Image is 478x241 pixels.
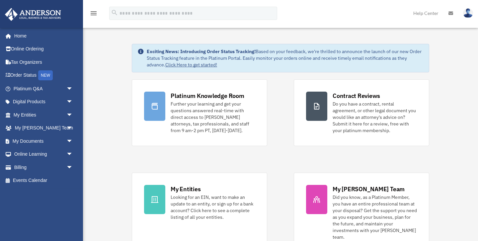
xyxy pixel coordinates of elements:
img: User Pic [463,8,473,18]
span: arrow_drop_down [66,134,80,148]
a: Platinum Knowledge Room Further your learning and get your questions answered real-time with dire... [132,79,267,146]
span: arrow_drop_down [66,108,80,122]
div: My Entities [171,185,200,193]
strong: Exciting News: Introducing Order Status Tracking! [147,48,256,54]
img: Anderson Advisors Platinum Portal [3,8,63,21]
div: Looking for an EIN, want to make an update to an entity, or sign up for a bank account? Click her... [171,194,255,220]
span: arrow_drop_down [66,82,80,96]
i: menu [90,9,98,17]
a: Billingarrow_drop_down [5,161,83,174]
div: Further your learning and get your questions answered real-time with direct access to [PERSON_NAM... [171,101,255,134]
div: Did you know, as a Platinum Member, you have an entire professional team at your disposal? Get th... [333,194,417,240]
a: Platinum Q&Aarrow_drop_down [5,82,83,95]
a: Click Here to get started! [165,62,217,68]
div: My [PERSON_NAME] Team [333,185,405,193]
a: Online Ordering [5,42,83,56]
div: Do you have a contract, rental agreement, or other legal document you would like an attorney's ad... [333,101,417,134]
a: My [PERSON_NAME] Teamarrow_drop_down [5,121,83,135]
span: arrow_drop_down [66,95,80,109]
a: menu [90,12,98,17]
a: Home [5,29,80,42]
a: My Entitiesarrow_drop_down [5,108,83,121]
a: Order StatusNEW [5,69,83,82]
a: Tax Organizers [5,55,83,69]
a: Contract Reviews Do you have a contract, rental agreement, or other legal document you would like... [294,79,429,146]
span: arrow_drop_down [66,121,80,135]
a: My Documentsarrow_drop_down [5,134,83,148]
div: Platinum Knowledge Room [171,92,244,100]
div: Contract Reviews [333,92,380,100]
a: Digital Productsarrow_drop_down [5,95,83,109]
span: arrow_drop_down [66,161,80,174]
div: Based on your feedback, we're thrilled to announce the launch of our new Order Status Tracking fe... [147,48,424,68]
span: arrow_drop_down [66,148,80,161]
a: Online Learningarrow_drop_down [5,148,83,161]
div: NEW [38,70,53,80]
i: search [111,9,118,16]
a: Events Calendar [5,174,83,187]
